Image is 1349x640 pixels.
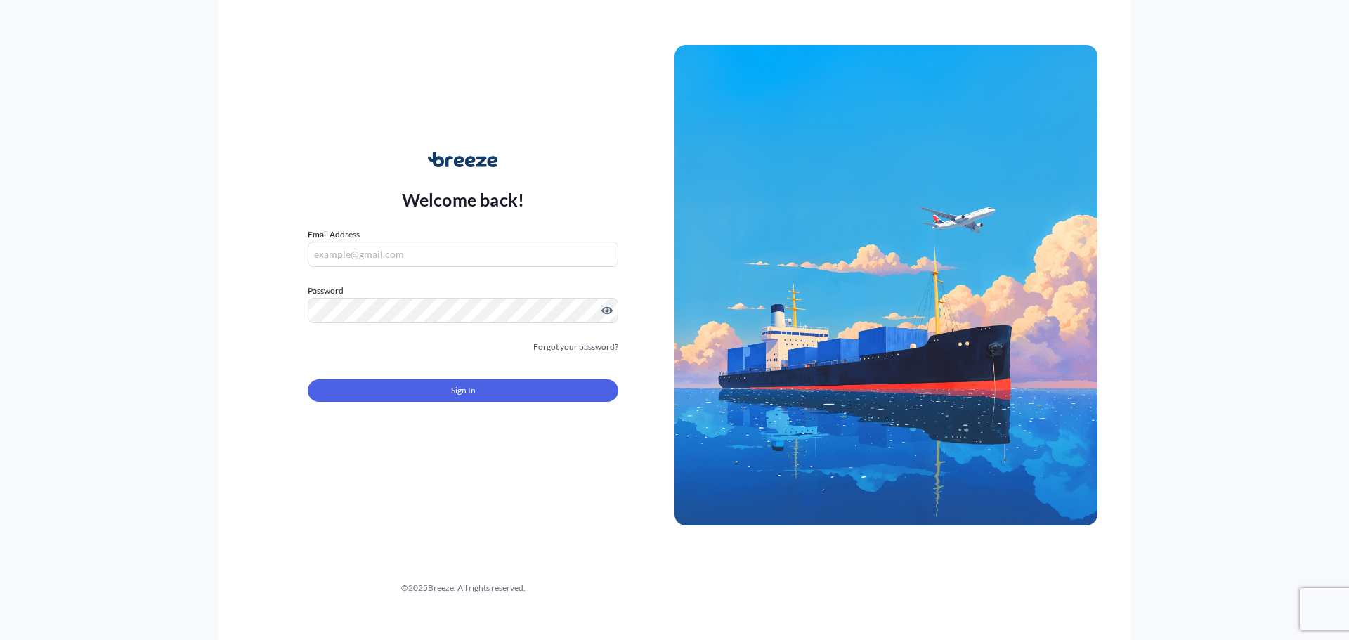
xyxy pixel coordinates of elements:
span: Sign In [451,384,476,398]
label: Password [308,284,618,298]
button: Show password [601,305,613,316]
label: Email Address [308,228,360,242]
img: Ship illustration [674,45,1097,525]
button: Sign In [308,379,618,402]
a: Forgot your password? [533,340,618,354]
div: © 2025 Breeze. All rights reserved. [252,581,674,595]
input: example@gmail.com [308,242,618,267]
p: Welcome back! [402,188,525,211]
